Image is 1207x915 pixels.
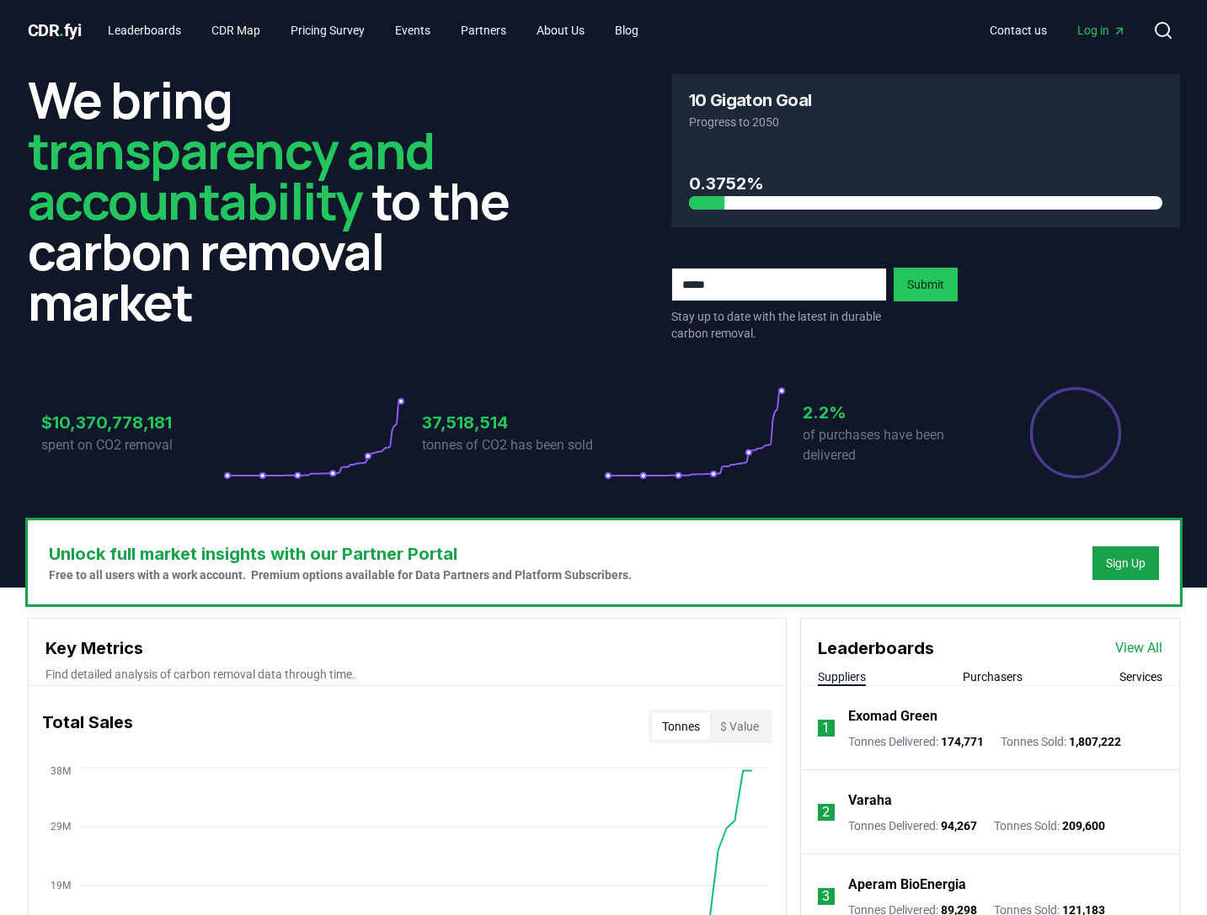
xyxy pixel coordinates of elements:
[894,268,958,301] button: Submit
[42,710,133,743] h3: Total Sales
[51,765,71,777] tspan: 38M
[941,735,984,748] span: 174,771
[1062,819,1105,833] span: 209,600
[1064,15,1140,45] a: Log in
[28,19,82,42] a: CDR.fyi
[45,636,769,661] h3: Key Metrics
[28,20,82,40] span: CDR fyi
[1119,668,1162,685] button: Services
[49,541,632,567] h3: Unlock full market insights with our Partner Portal
[822,802,830,822] p: 2
[848,706,937,726] a: Exomad Green
[803,400,985,425] h3: 2.2%
[198,15,274,45] a: CDR Map
[689,114,1162,130] p: Progress to 2050
[41,435,223,455] p: spent on CO2 removal
[671,308,887,342] p: Stay up to date with the latest in durable carbon removal.
[941,819,977,833] span: 94,267
[28,74,537,327] h2: We bring to the carbon removal market
[818,668,866,685] button: Suppliers
[803,425,985,465] p: of purchases have been delivered
[601,15,652,45] a: Blog
[1077,22,1126,39] span: Log in
[848,790,892,811] a: Varaha
[51,821,71,833] tspan: 29M
[848,817,977,834] p: Tonnes Delivered :
[963,668,1023,685] button: Purchasers
[689,171,1162,196] h3: 0.3752%
[277,15,378,45] a: Pricing Survey
[994,817,1105,834] p: Tonnes Sold :
[1001,733,1121,750] p: Tonnes Sold :
[94,15,195,45] a: Leaderboards
[848,875,966,895] a: Aperam BioEnergia
[822,886,830,907] p: 3
[976,15,1140,45] nav: Main
[45,666,769,683] p: Find detailed analysis of carbon removal data through time.
[822,718,830,738] p: 1
[41,410,223,435] h3: $10,370,778,181
[422,435,604,455] p: tonnes of CO2 has been sold
[1115,638,1162,658] a: View All
[1106,555,1146,572] a: Sign Up
[1092,546,1159,580] button: Sign Up
[382,15,444,45] a: Events
[523,15,598,45] a: About Us
[652,713,710,740] button: Tonnes
[710,713,769,740] button: $ Value
[818,636,934,661] h3: Leaderboards
[848,733,984,750] p: Tonnes Delivered :
[422,410,604,435] h3: 37,518,514
[51,880,71,891] tspan: 19M
[976,15,1060,45] a: Contact us
[1028,386,1123,480] div: Percentage of sales delivered
[1069,735,1121,748] span: 1,807,222
[689,92,812,109] h3: 10 Gigaton Goal
[28,115,435,235] span: transparency and accountability
[49,567,632,583] p: Free to all users with a work account. Premium options available for Data Partners and Platform S...
[447,15,520,45] a: Partners
[94,15,652,45] nav: Main
[59,20,64,40] span: .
